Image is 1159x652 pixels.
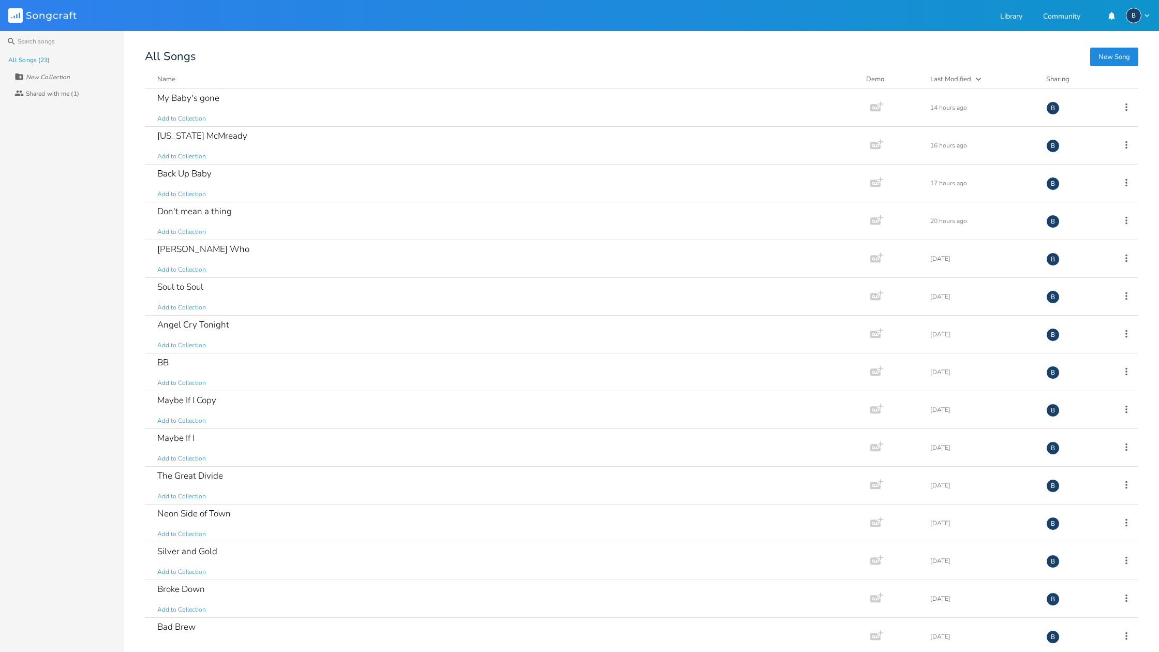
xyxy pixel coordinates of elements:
div: [US_STATE] McMready [157,131,247,140]
div: 20 hours ago [930,218,1034,224]
div: boywells [1046,479,1060,493]
div: Sharing [1046,74,1108,84]
div: boywells [1046,290,1060,304]
div: [DATE] [930,520,1034,526]
div: [DATE] [930,482,1034,488]
div: Shared with me (1) [26,91,79,97]
div: [DATE] [930,256,1034,262]
button: Name [157,74,854,84]
span: Add to Collection [157,341,206,350]
div: boywells [1046,139,1060,153]
div: The Great Divide [157,471,223,480]
div: boywells [1046,555,1060,568]
div: Angel Cry Tonight [157,320,229,329]
div: All Songs [145,52,1138,62]
div: [DATE] [930,633,1034,640]
span: Add to Collection [157,228,206,236]
button: B [1126,8,1151,23]
span: Add to Collection [157,265,206,274]
div: boywells [1046,630,1060,644]
div: Don't mean a thing [157,207,232,216]
div: Back Up Baby [157,169,212,178]
div: boywells [1046,441,1060,455]
span: Add to Collection [157,492,206,501]
div: Silver and Gold [157,547,217,556]
div: [DATE] [930,369,1034,375]
div: [DATE] [930,444,1034,451]
div: My Baby's gone [157,94,219,102]
div: Demo [866,74,918,84]
div: boywells [1046,366,1060,379]
button: Last Modified [930,74,1034,84]
div: Neon Side of Town [157,509,231,518]
div: BB [157,358,169,367]
span: Add to Collection [157,605,206,614]
div: boywells [1126,8,1141,23]
div: boywells [1046,404,1060,417]
div: Last Modified [930,75,971,84]
span: Add to Collection [157,152,206,161]
div: 16 hours ago [930,142,1034,149]
div: [DATE] [930,331,1034,337]
div: boywells [1046,517,1060,530]
div: 17 hours ago [930,180,1034,186]
div: boywells [1046,101,1060,115]
span: Add to Collection [157,114,206,123]
span: Add to Collection [157,530,206,539]
div: Maybe If I Copy [157,396,216,405]
div: [DATE] [930,558,1034,564]
div: [DATE] [930,293,1034,300]
div: All Songs (23) [8,57,50,63]
span: Add to Collection [157,417,206,425]
span: Add to Collection [157,303,206,312]
div: boywells [1046,215,1060,228]
div: [PERSON_NAME] Who [157,245,249,254]
span: Add to Collection [157,454,206,463]
div: Broke Down [157,585,205,594]
div: New Collection [26,74,70,80]
div: Soul to Soul [157,283,203,291]
div: boywells [1046,592,1060,606]
div: Name [157,75,175,84]
div: boywells [1046,253,1060,266]
div: Bad Brew [157,623,196,631]
div: [DATE] [930,596,1034,602]
div: Maybe If I [157,434,195,442]
div: 14 hours ago [930,105,1034,111]
div: boywells [1046,328,1060,342]
a: Community [1043,13,1080,22]
span: Add to Collection [157,643,206,652]
span: Add to Collection [157,568,206,576]
button: New Song [1090,48,1138,66]
a: Library [1000,13,1022,22]
span: Add to Collection [157,190,206,199]
span: Add to Collection [157,379,206,388]
div: [DATE] [930,407,1034,413]
div: boywells [1046,177,1060,190]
